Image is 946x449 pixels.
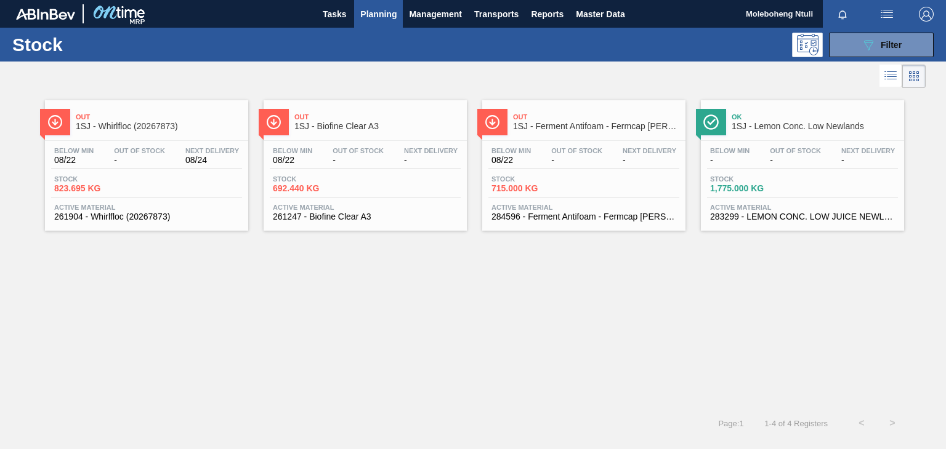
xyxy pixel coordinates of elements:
span: Next Delivery [841,147,895,154]
span: - [114,156,165,165]
span: Active Material [491,204,676,211]
img: Logout [919,7,934,22]
span: 08/22 [54,156,94,165]
span: 08/24 [185,156,239,165]
span: Next Delivery [185,147,239,154]
div: List Vision [879,65,902,88]
span: 08/22 [273,156,312,165]
span: Stock [710,175,796,183]
span: Active Material [54,204,239,211]
span: - [551,156,602,165]
span: - [770,156,821,165]
a: ÍconeOut1SJ - Whirlfloc (20267873)Below Min08/22Out Of Stock-Next Delivery08/24Stock823.695 KGAct... [36,91,254,231]
span: - [404,156,458,165]
span: 261904 - Whirlfloc (20267873) [54,212,239,221]
span: Out Of Stock [551,147,602,154]
button: > [877,408,908,439]
span: Stock [54,175,140,183]
h1: Stock [12,38,189,52]
span: Page : 1 [718,419,743,428]
span: 692.440 KG [273,184,359,193]
span: - [841,156,895,165]
a: ÍconeOut1SJ - Biofine Clear A3Below Min08/22Out Of Stock-Next Delivery-Stock692.440 KGActive Mate... [254,91,473,231]
span: Next Delivery [404,147,458,154]
span: Master Data [576,7,625,22]
span: - [333,156,384,165]
span: 08/22 [491,156,531,165]
span: 1SJ - Whirlfloc (20267873) [76,122,242,131]
span: Reports [531,7,564,22]
span: Below Min [710,147,750,154]
span: Stock [273,175,359,183]
img: userActions [879,7,894,22]
span: Out [294,113,461,121]
span: 715.000 KG [491,184,578,193]
img: Ícone [485,114,500,130]
span: Tasks [321,7,348,22]
span: Stock [491,175,578,183]
span: Below Min [54,147,94,154]
div: Programming: no user selected [792,33,823,57]
a: ÍconeOut1SJ - Ferment Antifoam - Fermcap [PERSON_NAME]Below Min08/22Out Of Stock-Next Delivery-St... [473,91,692,231]
span: Transports [474,7,519,22]
span: Out Of Stock [114,147,165,154]
span: 283299 - LEMON CONC. LOW JUICE NEWLANDS 1000KG [710,212,895,221]
span: - [710,156,750,165]
span: 1 - 4 of 4 Registers [762,419,828,428]
span: Out Of Stock [770,147,821,154]
button: < [846,408,877,439]
span: 261247 - Biofine Clear A3 [273,212,458,221]
span: Out [513,113,679,121]
span: Below Min [273,147,312,154]
span: Planning [360,7,397,22]
span: Out [76,113,242,121]
span: Next Delivery [623,147,676,154]
span: Ok [732,113,898,121]
div: Card Vision [902,65,926,88]
span: Active Material [710,204,895,211]
span: Active Material [273,204,458,211]
span: 1SJ - Lemon Conc. Low Newlands [732,122,898,131]
span: 1SJ - Ferment Antifoam - Fermcap Kerry [513,122,679,131]
span: 1SJ - Biofine Clear A3 [294,122,461,131]
span: 1,775.000 KG [710,184,796,193]
img: Ícone [703,114,719,130]
span: Out Of Stock [333,147,384,154]
a: ÍconeOk1SJ - Lemon Conc. Low NewlandsBelow Min-Out Of Stock-Next Delivery-Stock1,775.000 KGActive... [692,91,910,231]
button: Notifications [823,6,862,23]
img: TNhmsLtSVTkK8tSr43FrP2fwEKptu5GPRR3wAAAABJRU5ErkJggg== [16,9,75,20]
span: Management [409,7,462,22]
img: Ícone [47,114,63,130]
span: - [623,156,676,165]
span: Filter [881,40,902,50]
button: Filter [829,33,934,57]
span: 823.695 KG [54,184,140,193]
span: 284596 - Ferment Antifoam - Fermcap Kerry [491,212,676,221]
img: Ícone [266,114,281,130]
span: Below Min [491,147,531,154]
